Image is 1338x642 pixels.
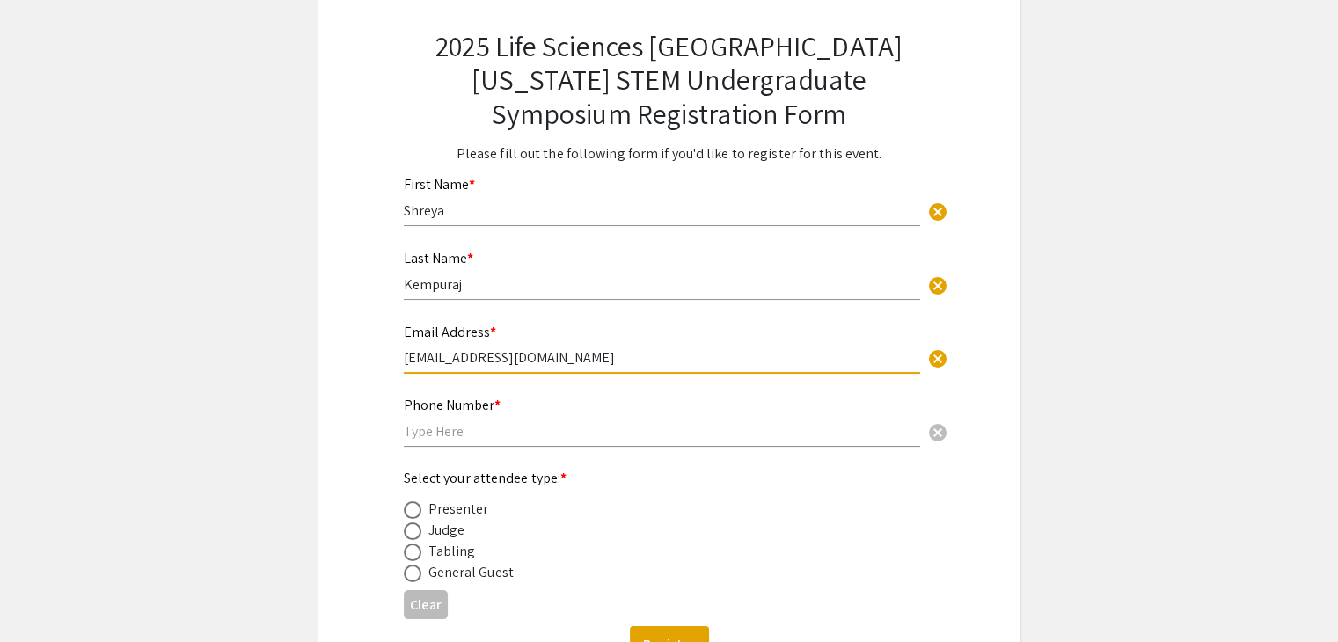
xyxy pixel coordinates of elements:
[428,499,489,520] div: Presenter
[920,340,955,376] button: Clear
[404,143,935,164] p: Please fill out the following form if you'd like to register for this event.
[927,201,948,223] span: cancel
[404,590,448,619] button: Clear
[428,562,514,583] div: General Guest
[404,323,496,341] mat-label: Email Address
[404,469,567,487] mat-label: Select your attendee type:
[404,29,935,130] h2: 2025 Life Sciences [GEOGRAPHIC_DATA][US_STATE] STEM Undergraduate Symposium Registration Form
[404,396,501,414] mat-label: Phone Number
[404,348,920,367] input: Type Here
[404,422,920,441] input: Type Here
[404,249,473,267] mat-label: Last Name
[404,175,475,193] mat-label: First Name
[927,422,948,443] span: cancel
[927,348,948,369] span: cancel
[920,414,955,449] button: Clear
[920,266,955,302] button: Clear
[428,541,476,562] div: Tabling
[428,520,465,541] div: Judge
[927,275,948,296] span: cancel
[13,563,75,629] iframe: Chat
[404,201,920,220] input: Type Here
[920,193,955,228] button: Clear
[404,275,920,294] input: Type Here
